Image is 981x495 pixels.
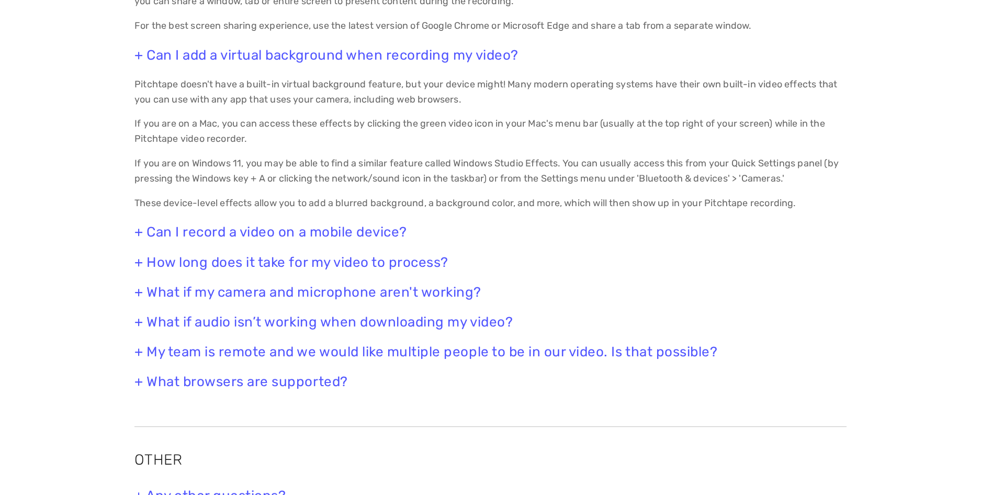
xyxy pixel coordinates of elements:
[134,156,847,186] p: If you are on Windows 11, you may be able to find a similar feature called Windows Studio Effects...
[134,47,847,63] h3: + Can I add a virtual background when recording my video?
[134,344,847,360] h3: + My team is remote and we would like multiple people to be in our video. Is that possible?
[134,18,847,33] p: For the best screen sharing experience, use the latest version of Google Chrome or Microsoft Edge...
[134,224,847,240] h3: + Can I record a video on a mobile device?
[929,445,981,495] iframe: Chat Widget
[134,449,847,470] h2: OTHER
[134,284,847,300] h3: + What if my camera and microphone aren't working?
[134,196,847,211] p: These device-level effects allow you to add a blurred background, a background color, and more, w...
[134,116,847,147] p: If you are on a Mac, you can access these effects by clicking the green video icon in your Mac's ...
[134,254,847,271] h3: + How long does it take for my video to process?
[134,314,847,330] h3: + What if audio isn’t working when downloading my video?
[134,77,847,107] p: Pitchtape doesn't have a built-in virtual background feature, but your device might! Many modern ...
[134,374,847,390] h3: + What browsers are supported?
